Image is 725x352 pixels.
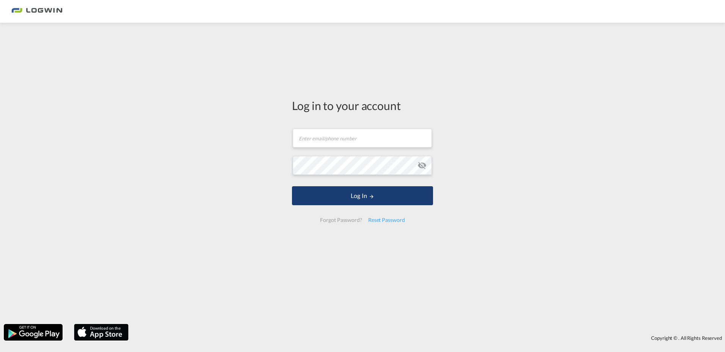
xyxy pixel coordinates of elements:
div: Reset Password [365,213,408,227]
div: Log in to your account [292,97,433,113]
img: bc73a0e0d8c111efacd525e4c8ad7d32.png [11,3,63,20]
button: LOGIN [292,186,433,205]
div: Forgot Password? [317,213,365,227]
div: Copyright © . All Rights Reserved [132,332,725,344]
md-icon: icon-eye-off [417,161,427,170]
img: google.png [3,323,63,341]
img: apple.png [73,323,129,341]
input: Enter email/phone number [293,129,432,148]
